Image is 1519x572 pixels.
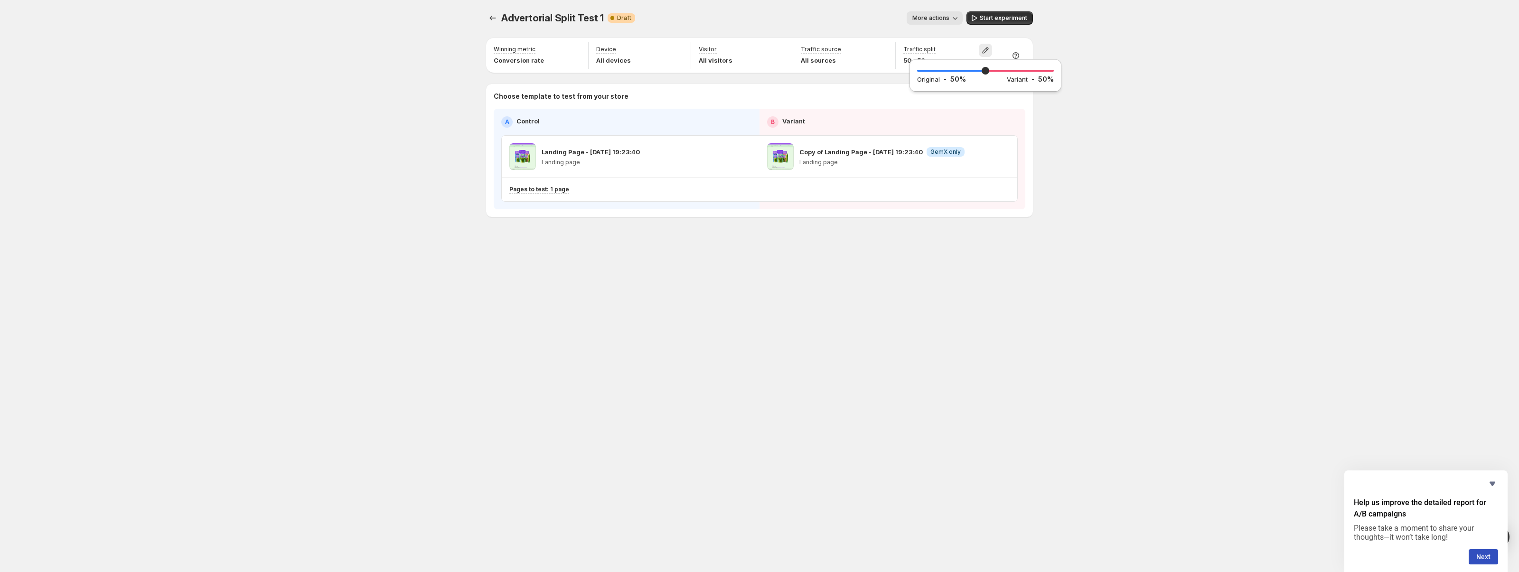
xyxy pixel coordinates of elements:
p: Please take a moment to share your thoughts—it won’t take long! [1354,524,1498,542]
p: Choose template to test from your store [494,92,1025,101]
button: Next question [1469,549,1498,564]
div: Help us improve the detailed report for A/B campaigns [1354,478,1498,564]
p: Landing page [542,159,640,166]
h2: Variant [1007,75,1028,84]
p: Pages to test: 1 page [509,186,569,193]
p: Landing page [799,159,965,166]
p: Device [596,46,616,53]
p: All visitors [699,56,732,65]
p: All devices [596,56,631,65]
p: 50 % [950,75,966,84]
p: Copy of Landing Page - [DATE] 19:23:40 [799,147,923,157]
p: Visitor [699,46,717,53]
h2: B [771,118,775,126]
img: Landing Page - Sep 17, 19:23:40 [509,143,536,170]
button: More actions [907,11,963,25]
div: - [1007,75,1054,84]
p: 50 % [1038,75,1054,84]
span: Draft [617,14,631,22]
span: Advertorial Split Test 1 [501,12,604,24]
span: Start experiment [980,14,1027,22]
h2: Original [917,75,940,84]
p: Traffic source [801,46,841,53]
p: Traffic split [903,46,936,53]
span: GemX only [930,148,961,156]
h2: Help us improve the detailed report for A/B campaigns [1354,497,1498,520]
p: Control [516,116,540,126]
img: Copy of Landing Page - Sep 17, 19:23:40 [767,143,794,170]
h2: A [505,118,509,126]
p: Variant [782,116,805,126]
button: Start experiment [966,11,1033,25]
p: Landing Page - [DATE] 19:23:40 [542,147,640,157]
p: Winning metric [494,46,535,53]
p: All sources [801,56,841,65]
span: More actions [912,14,949,22]
p: Conversion rate [494,56,544,65]
p: 50 - 50 [903,56,936,65]
div: - [917,75,1007,84]
button: Experiments [486,11,499,25]
button: Hide survey [1487,478,1498,489]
